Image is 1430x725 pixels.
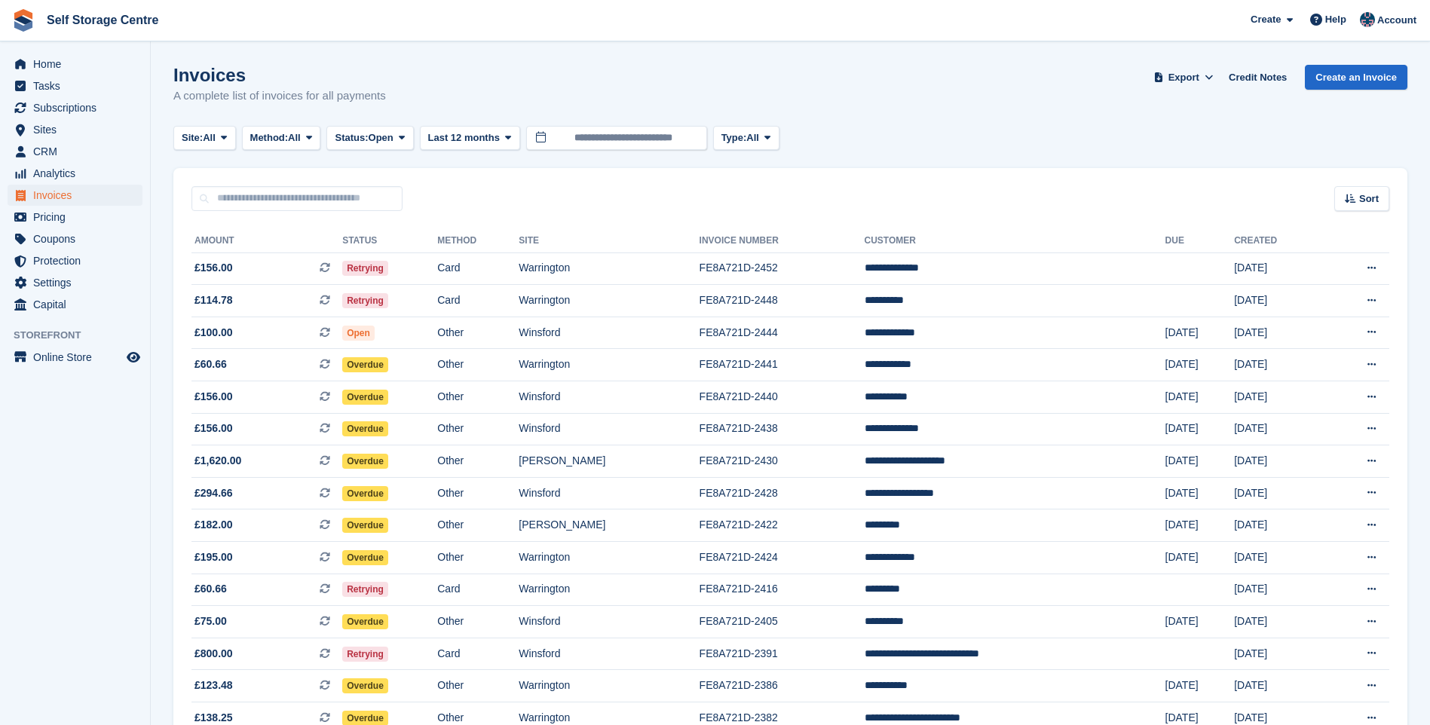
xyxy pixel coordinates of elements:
td: [DATE] [1234,606,1324,638]
td: Other [437,413,519,445]
span: Invoices [33,185,124,206]
td: [DATE] [1165,445,1235,478]
td: FE8A721D-2405 [700,606,865,638]
td: FE8A721D-2428 [700,477,865,509]
span: Retrying [342,582,388,597]
span: Account [1377,13,1416,28]
td: [DATE] [1234,445,1324,478]
span: £294.66 [194,485,233,501]
a: Credit Notes [1223,65,1293,90]
td: Other [437,349,519,381]
td: [DATE] [1165,381,1235,414]
td: Other [437,445,519,478]
span: Home [33,54,124,75]
td: [DATE] [1165,509,1235,542]
span: Overdue [342,678,388,693]
td: [DATE] [1234,509,1324,542]
button: Site: All [173,126,236,151]
span: £156.00 [194,421,233,436]
span: £182.00 [194,517,233,533]
td: FE8A721D-2422 [700,509,865,542]
td: FE8A721D-2391 [700,638,865,670]
button: Last 12 months [420,126,520,151]
span: Site: [182,130,203,145]
p: A complete list of invoices for all payments [173,87,386,105]
th: Due [1165,229,1235,253]
span: Sites [33,119,124,140]
td: [DATE] [1165,317,1235,349]
span: Tasks [33,75,124,96]
td: FE8A721D-2441 [700,349,865,381]
span: Capital [33,294,124,315]
td: [DATE] [1234,542,1324,574]
button: Method: All [242,126,321,151]
a: menu [8,75,142,96]
span: £1,620.00 [194,453,241,469]
span: Pricing [33,206,124,228]
span: All [746,130,759,145]
span: Overdue [342,614,388,629]
td: Winsford [519,606,699,638]
span: Open [369,130,393,145]
span: Retrying [342,647,388,662]
td: Card [437,252,519,285]
td: Other [437,509,519,542]
span: £114.78 [194,292,233,308]
td: [DATE] [1234,477,1324,509]
span: £156.00 [194,389,233,405]
td: FE8A721D-2448 [700,285,865,317]
span: Status: [335,130,368,145]
th: Created [1234,229,1324,253]
span: Overdue [342,421,388,436]
th: Amount [191,229,342,253]
td: [PERSON_NAME] [519,509,699,542]
td: [DATE] [1165,670,1235,702]
span: Type: [721,130,747,145]
td: [DATE] [1234,349,1324,381]
td: FE8A721D-2452 [700,252,865,285]
td: [PERSON_NAME] [519,445,699,478]
span: Overdue [342,390,388,405]
td: Warrington [519,285,699,317]
span: £60.66 [194,356,227,372]
td: Winsford [519,413,699,445]
span: Export [1168,70,1199,85]
td: Other [437,670,519,702]
td: [DATE] [1165,542,1235,574]
a: menu [8,206,142,228]
button: Type: All [713,126,779,151]
span: All [203,130,216,145]
td: Card [437,285,519,317]
a: menu [8,185,142,206]
td: FE8A721D-2430 [700,445,865,478]
span: Method: [250,130,289,145]
td: FE8A721D-2424 [700,542,865,574]
th: Site [519,229,699,253]
span: Analytics [33,163,124,184]
a: menu [8,119,142,140]
td: Other [437,542,519,574]
td: Other [437,317,519,349]
a: Preview store [124,348,142,366]
span: Overdue [342,357,388,372]
span: £195.00 [194,549,233,565]
span: Protection [33,250,124,271]
td: Winsford [519,638,699,670]
td: FE8A721D-2386 [700,670,865,702]
a: menu [8,141,142,162]
td: FE8A721D-2416 [700,574,865,606]
button: Status: Open [326,126,413,151]
td: FE8A721D-2440 [700,381,865,414]
span: Last 12 months [428,130,500,145]
td: [DATE] [1165,413,1235,445]
span: CRM [33,141,124,162]
td: Warrington [519,542,699,574]
span: Storefront [14,328,150,343]
span: £156.00 [194,260,233,276]
a: menu [8,250,142,271]
td: Warrington [519,670,699,702]
a: Self Storage Centre [41,8,164,32]
a: Create an Invoice [1305,65,1407,90]
img: Clair Cole [1360,12,1375,27]
td: [DATE] [1165,477,1235,509]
